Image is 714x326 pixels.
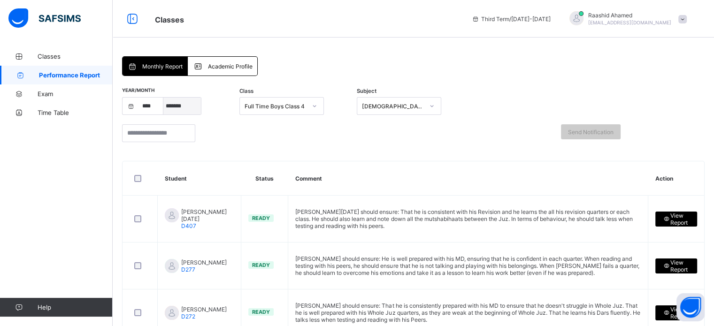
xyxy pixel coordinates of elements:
[38,303,112,311] span: Help
[245,103,307,110] div: Full Time Boys Class 4
[252,215,270,221] span: Ready
[181,306,227,320] span: [PERSON_NAME]
[122,87,154,93] span: Year/Month
[181,259,227,273] span: [PERSON_NAME]
[241,161,288,196] th: Status
[662,212,690,226] span: View Report
[648,161,704,196] th: Action
[472,15,551,23] span: session/term information
[588,20,671,25] span: [EMAIL_ADDRESS][DOMAIN_NAME]
[560,11,691,27] div: RaashidAhamed
[181,208,234,229] span: [PERSON_NAME][DATE]
[357,88,376,94] span: Subject
[295,255,641,276] p: [PERSON_NAME] should ensure: He is well prepared with his MD, ensuring that he is confident in ea...
[295,302,641,323] p: [PERSON_NAME] should ensure: That he is consistently prepared with his MD to ensure that he doesn...
[662,306,690,320] span: View Report
[181,313,195,320] span: D272
[181,222,196,229] span: D407
[158,161,241,196] th: Student
[239,88,253,94] span: Class
[568,129,614,136] span: Send Notification
[288,161,648,196] th: Comment
[142,63,183,70] span: Monthly Report
[38,53,113,60] span: Classes
[252,262,270,268] span: Ready
[155,15,184,24] span: Classes
[362,103,424,110] div: [DEMOGRAPHIC_DATA] Memorisation
[676,293,705,321] button: Open asap
[39,71,113,79] span: Performance Report
[252,309,270,315] span: Ready
[588,12,671,19] span: Raashid Ahamed
[38,90,113,98] span: Exam
[181,266,195,273] span: D277
[38,109,113,116] span: Time Table
[208,63,253,70] span: Academic Profile
[8,8,81,28] img: safsims
[295,208,641,229] p: [PERSON_NAME][DATE] should ensure: That he is consistent with his Revision and he learns the all ...
[662,259,690,273] span: View Report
